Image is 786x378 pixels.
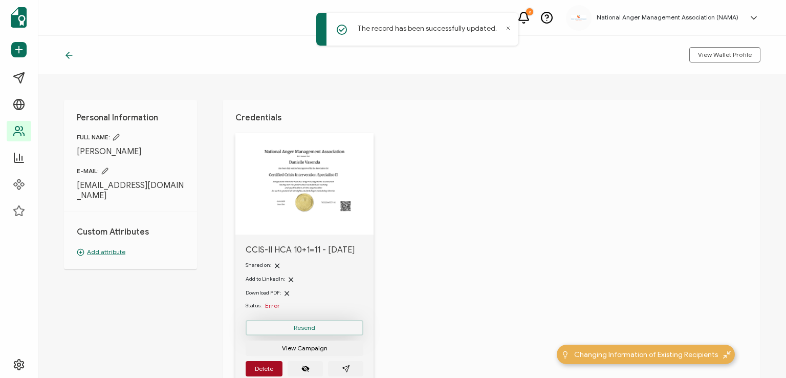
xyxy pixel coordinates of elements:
[689,47,760,62] button: View Wallet Profile
[246,361,282,376] button: Delete
[294,325,315,331] span: Resend
[235,113,748,123] h1: Credentials
[77,133,184,141] span: FULL NAME:
[77,227,184,237] h1: Custom Attributes
[11,7,27,28] img: sertifier-logomark-colored.svg
[526,8,533,15] div: 2
[574,349,718,360] span: Changing Information of Existing Recipients
[357,23,497,34] p: The record has been successfully updated.
[255,366,273,372] span: Delete
[735,329,786,378] iframe: Chat Widget
[282,345,327,351] span: View Campaign
[723,351,731,359] img: minimize-icon.svg
[246,289,281,296] span: Download PDF:
[246,276,285,282] span: Add to LinkedIn:
[265,302,280,309] span: Error
[571,15,586,20] img: 3ca2817c-e862-47f7-b2ec-945eb25c4a6c.jpg
[77,146,184,157] span: [PERSON_NAME]
[246,262,271,268] span: Shared on:
[698,52,752,58] span: View Wallet Profile
[77,167,184,175] span: E-MAIL:
[77,247,184,257] p: Add attribute
[342,365,350,373] ion-icon: paper plane outline
[246,245,363,255] span: CCIS-II HCA 10+1=11 - [DATE]
[301,365,310,373] ion-icon: eye off
[246,341,363,356] button: View Campaign
[597,14,738,21] h5: National Anger Management Association (NAMA)
[246,302,261,310] span: Status:
[246,320,363,335] button: Resend
[77,180,184,201] span: [EMAIL_ADDRESS][DOMAIN_NAME]
[77,113,184,123] h1: Personal Information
